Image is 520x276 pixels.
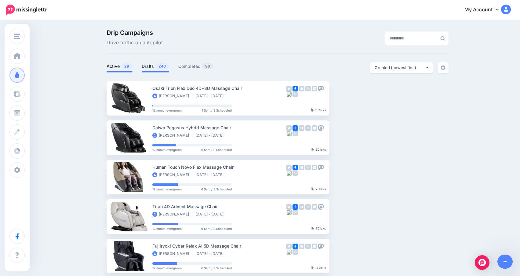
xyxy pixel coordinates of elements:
[311,148,314,151] img: pointer-grey-darker.png
[152,203,286,210] div: Titan 4D Advent Massage Chair
[293,210,298,215] img: medium-grey-square.png
[316,148,318,151] b: 3
[293,91,298,97] img: medium-grey-square.png
[299,165,304,170] img: instagram-grey-square.png
[293,204,298,210] img: facebook-square.png
[318,204,324,210] img: mastodon-grey-square.png
[316,226,318,230] b: 7
[152,227,182,230] span: 12 month evergreen
[152,164,286,171] div: Human Touch Novo Flex Massage Chair
[286,170,292,176] img: bluesky-grey-square.png
[286,165,292,170] img: twitter-grey-square.png
[6,5,47,15] img: Missinglettr
[201,148,232,151] span: 6 Sent / 9 Scheduled
[293,131,298,136] img: medium-grey-square.png
[152,188,182,191] span: 12 month evergreen
[201,188,232,191] span: 6 Sent / 9 Scheduled
[14,34,20,39] img: menu.png
[311,109,326,112] div: Clicks
[293,165,298,170] img: facebook-square.png
[312,86,317,91] img: google_business-grey-square.png
[318,86,324,91] img: mastodon-grey-square.png
[441,65,445,70] img: settings-grey.png
[152,133,192,138] li: [PERSON_NAME]
[311,148,326,152] div: Clicks
[107,63,133,70] a: Active29
[293,170,298,176] img: medium-grey-square.png
[286,204,292,210] img: twitter-grey-square.png
[152,267,182,270] span: 12 month evergreen
[375,65,425,71] div: Created (newest first)
[152,242,286,249] div: Fujiiryoki Cyber Relax AI 5D Massage Chair
[475,255,489,270] div: Open Intercom Messenger
[440,36,445,41] img: search-grey-6.png
[311,108,314,112] img: pointer-grey-darker.png
[286,125,292,131] img: twitter-grey-square.png
[312,165,317,170] img: google_business-grey-square.png
[305,165,311,170] img: linkedin-grey-square.png
[293,86,298,91] img: facebook-square.png
[286,86,292,91] img: twitter-grey-square.png
[311,226,314,230] img: pointer-grey-darker.png
[311,266,326,270] div: Clicks
[286,131,292,136] img: bluesky-grey-square.png
[152,212,192,217] li: [PERSON_NAME]
[299,86,304,91] img: instagram-grey-square.png
[286,91,292,97] img: bluesky-grey-square.png
[152,85,286,92] div: Osaki Trion Flex Duo 4D+3D Massage Chair
[195,133,227,138] li: [DATE] - [DATE]
[152,172,192,177] li: [PERSON_NAME]
[201,227,232,230] span: 6 Sent / 9 Scheduled
[195,94,227,98] li: [DATE] - [DATE]
[311,227,326,230] div: Clicks
[152,109,182,112] span: 12 month evergreen
[312,125,317,131] img: google_business-grey-square.png
[305,204,311,210] img: linkedin-grey-square.png
[316,266,318,270] b: 3
[299,125,304,131] img: instagram-grey-square.png
[305,244,311,249] img: linkedin-grey-square.png
[316,187,318,191] b: 7
[201,267,232,270] span: 6 Sent / 9 Scheduled
[318,244,324,249] img: mastodon-grey-square.png
[299,204,304,210] img: instagram-grey-square.png
[152,124,286,131] div: Daiwa Pegasus Hybrid Massage Chair
[286,244,292,249] img: twitter-grey-square.png
[370,62,433,73] button: Created (newest first)
[178,63,213,70] a: Completed96
[195,172,227,177] li: [DATE] - [DATE]
[107,39,163,47] span: Drive traffic on autopilot
[458,2,511,17] a: My Account
[155,63,169,69] span: 240
[311,266,314,270] img: pointer-grey-darker.png
[299,244,304,249] img: instagram-grey-square.png
[318,125,324,131] img: mastodon-grey-square.png
[305,86,311,91] img: linkedin-grey-square.png
[195,212,227,217] li: [DATE] - [DATE]
[152,251,192,256] li: [PERSON_NAME]
[312,204,317,210] img: google_business-grey-square.png
[315,108,318,112] b: 0
[152,148,182,151] span: 12 month evergreen
[305,125,311,131] img: linkedin-grey-square.png
[286,249,292,255] img: bluesky-grey-square.png
[152,94,192,98] li: [PERSON_NAME]
[311,187,314,191] img: pointer-grey-darker.png
[202,63,213,69] span: 96
[311,187,326,191] div: Clicks
[293,125,298,131] img: facebook-square.png
[107,30,163,36] span: Drip Campaigns
[202,109,232,112] span: 1 Sent / 9 Scheduled
[286,210,292,215] img: bluesky-grey-square.png
[195,251,227,256] li: [DATE] - [DATE]
[293,249,298,255] img: medium-grey-square.png
[142,63,169,70] a: Drafts240
[318,165,324,170] img: mastodon-grey-square.png
[312,244,317,249] img: google_business-grey-square.png
[121,63,132,69] span: 29
[293,244,298,249] img: facebook-square.png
